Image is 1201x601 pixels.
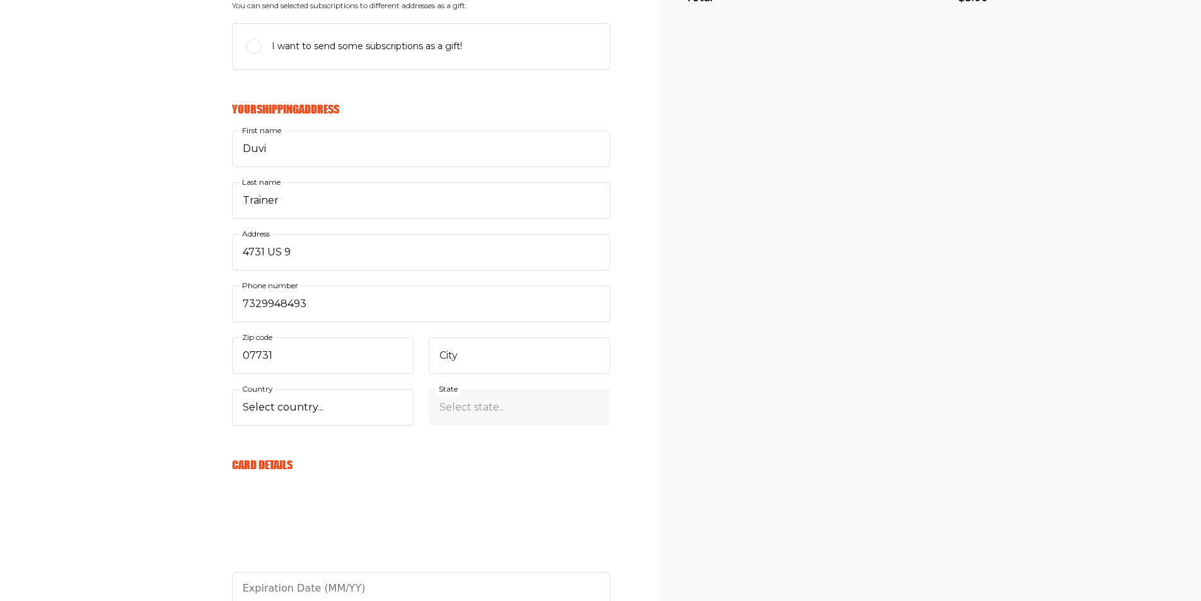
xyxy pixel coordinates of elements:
input: I want to send some subscriptions as a gift! [247,39,262,54]
input: First name [232,131,610,167]
select: State [429,389,610,426]
label: Phone number [240,279,301,293]
input: Phone number [232,286,610,322]
label: Address [240,227,272,241]
span: I want to send some subscriptions as a gift! [272,39,462,54]
select: Country [232,389,414,426]
h6: Card Details [232,458,610,472]
label: Country [240,382,276,396]
label: First name [240,124,284,137]
input: Address [232,234,610,271]
span: You can send selected subscriptions to different addresses as a gift. [232,1,610,10]
label: Last name [240,175,283,189]
iframe: card [232,486,610,581]
input: Last name [232,182,610,219]
label: State [436,382,460,396]
input: Zip code [232,337,414,374]
label: Zip code [240,330,275,344]
input: City [429,337,610,374]
h6: Your Shipping Address [232,102,610,116]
